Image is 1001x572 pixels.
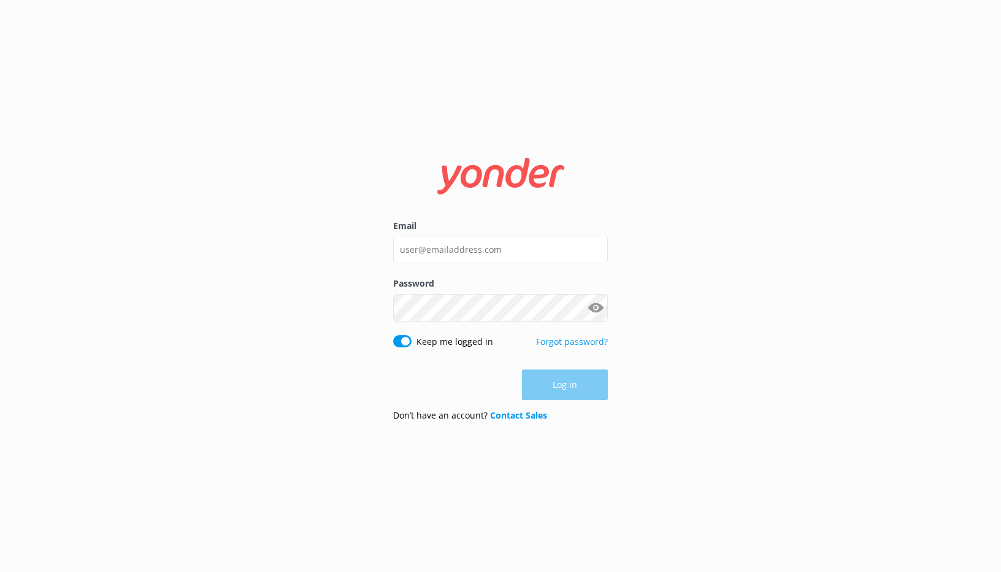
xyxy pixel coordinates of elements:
[490,409,547,421] a: Contact Sales
[416,335,493,349] label: Keep me logged in
[393,219,608,233] label: Email
[393,409,547,422] p: Don’t have an account?
[583,295,608,320] button: Show password
[393,277,608,290] label: Password
[536,336,608,347] a: Forgot password?
[393,236,608,263] input: user@emailaddress.com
